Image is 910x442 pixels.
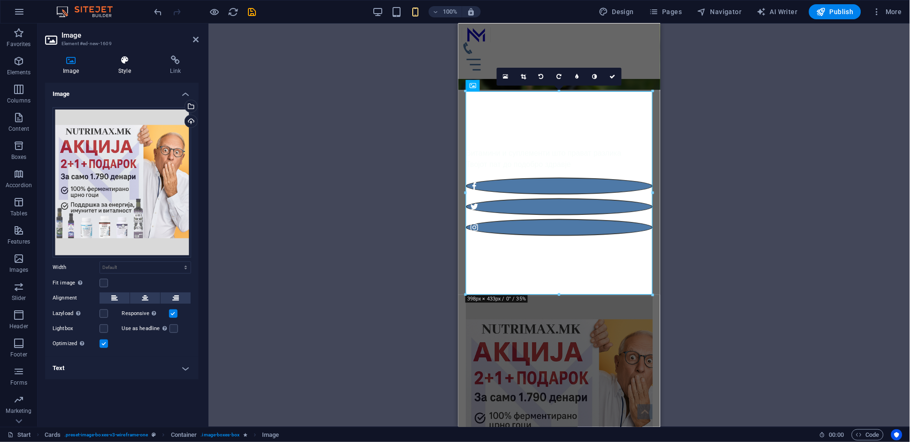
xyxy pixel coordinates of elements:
span: Publish [817,7,854,16]
a: Blur [568,68,586,86]
label: Lightbox [53,323,100,334]
button: Publish [809,4,861,19]
p: Features [8,238,30,245]
h4: Image [45,55,100,75]
button: Usercentrics [891,429,902,441]
p: Elements [7,69,31,76]
h4: Style [100,55,152,75]
button: Design [595,4,638,19]
button: Navigator [694,4,746,19]
button: Pages [645,4,686,19]
button: Click here to leave preview mode and continue editing [209,6,220,17]
label: Use as headline [122,323,170,334]
div: Design (Ctrl+Alt+Y) [595,4,638,19]
button: More [869,4,906,19]
div: Untitled12-77PEs15zhPEsb25EzZqzag.jpg [53,107,191,258]
p: Tables [10,210,27,217]
label: Width [53,265,100,270]
span: Navigator [697,7,742,16]
p: Footer [10,351,27,358]
p: Accordion [6,182,32,189]
a: Click to cancel selection. Double-click to open Pages [8,429,31,441]
label: Alignment [53,292,100,304]
span: : [836,431,837,438]
p: Images [9,266,29,274]
h6: 100% [443,6,458,17]
nav: breadcrumb [45,429,279,441]
span: Click to select. Double-click to edit [45,429,61,441]
i: This element is a customizable preset [152,432,156,437]
label: Responsive [122,308,169,319]
button: save [247,6,258,17]
button: undo [153,6,164,17]
h4: Link [153,55,199,75]
span: Code [856,429,879,441]
button: reload [228,6,239,17]
span: Pages [649,7,682,16]
p: Slider [12,294,26,302]
a: Greyscale [586,68,604,86]
span: Click to select. Double-click to edit [171,429,197,441]
p: Forms [10,379,27,387]
h2: Image [62,31,199,39]
p: Content [8,125,29,133]
p: Marketing [6,407,31,415]
p: Favorites [7,40,31,48]
a: Select files from the file manager, stock photos, or upload file(s) [497,68,515,86]
i: Element contains an animation [243,432,247,437]
span: . image-boxes-box [201,429,240,441]
a: Crop mode [515,68,532,86]
label: Fit image [53,277,100,289]
span: More [872,7,902,16]
button: 100% [429,6,462,17]
button: Code [852,429,884,441]
span: . preset-image-boxes-v3-wireframe-one [64,429,148,441]
i: On resize automatically adjust zoom level to fit chosen device. [467,8,476,16]
h3: Element #ed-new-1609 [62,39,180,48]
span: Design [599,7,634,16]
p: Columns [7,97,31,104]
p: Header [9,323,28,330]
label: Optimized [53,338,100,349]
span: 00 00 [829,429,844,441]
h6: Session time [819,429,844,441]
a: Confirm ( Ctrl ⏎ ) [604,68,622,86]
img: Editor Logo [54,6,124,17]
a: Rotate left 90° [532,68,550,86]
span: AI Writer [757,7,798,16]
a: Rotate right 90° [550,68,568,86]
span: Click to select. Double-click to edit [262,429,279,441]
i: Undo: Change image (Ctrl+Z) [153,7,164,17]
label: Lazyload [53,308,100,319]
p: Boxes [11,153,27,161]
h4: Image [45,83,199,100]
h4: Text [45,357,199,379]
button: AI Writer [753,4,802,19]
